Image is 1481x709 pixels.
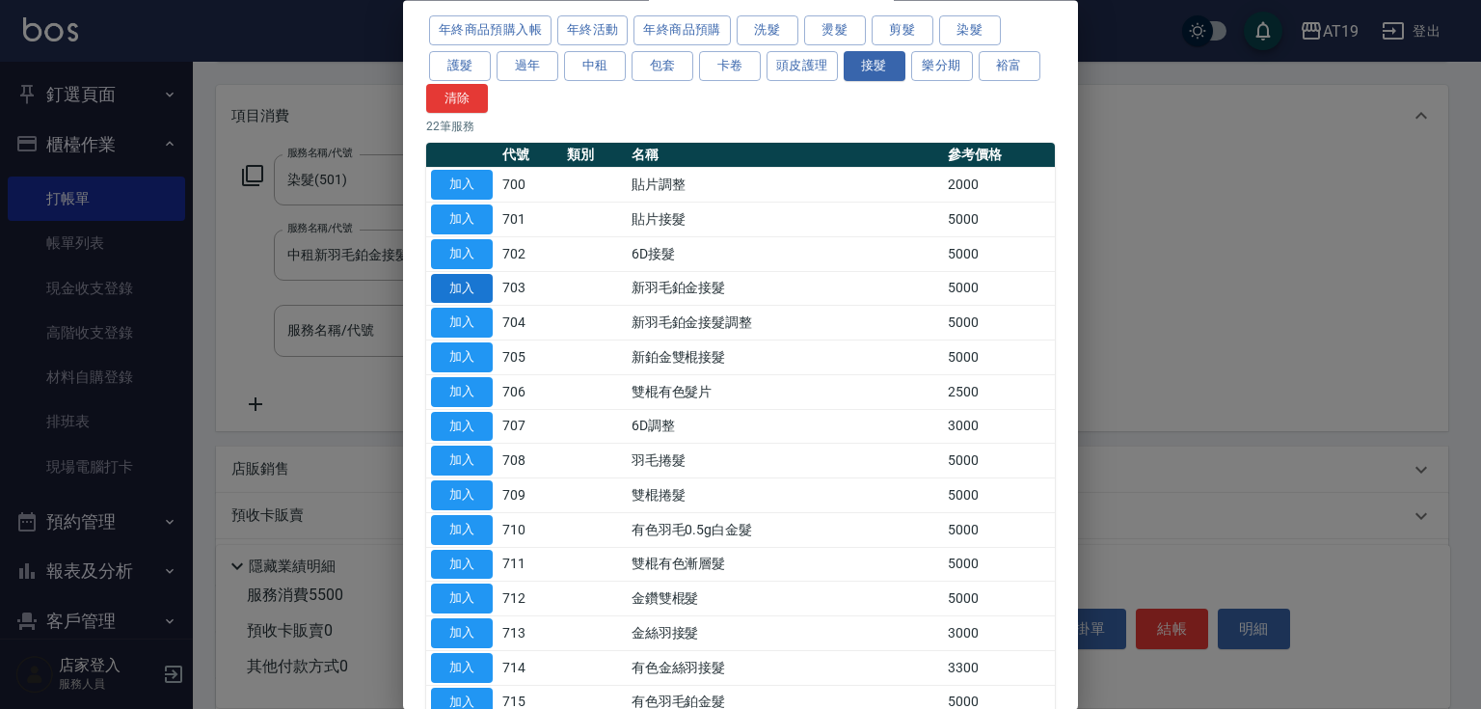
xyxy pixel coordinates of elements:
button: 加入 [431,274,493,304]
td: 5000 [943,582,1055,616]
button: 加入 [431,585,493,614]
button: 接髮 [844,51,905,81]
button: 加入 [431,171,493,201]
td: 704 [498,306,562,341]
td: 2500 [943,375,1055,410]
td: 705 [498,341,562,375]
td: 712 [498,582,562,616]
td: 有色金絲羽接髮 [627,651,943,686]
td: 有色羽毛0.5g白金髮 [627,513,943,548]
button: 年終商品預購入帳 [429,16,552,46]
td: 5000 [943,203,1055,237]
td: 710 [498,513,562,548]
button: 護髮 [429,51,491,81]
button: 加入 [431,619,493,649]
button: 中租 [564,51,626,81]
td: 713 [498,616,562,651]
button: 頭皮護理 [767,51,838,81]
button: 加入 [431,481,493,511]
th: 類別 [562,144,627,169]
td: 5000 [943,444,1055,478]
button: 染髮 [939,16,1001,46]
button: 加入 [431,239,493,269]
td: 6D接髮 [627,237,943,272]
td: 5000 [943,272,1055,307]
button: 加入 [431,412,493,442]
button: 剪髮 [872,16,933,46]
td: 703 [498,272,562,307]
td: 707 [498,410,562,445]
td: 702 [498,237,562,272]
td: 6D調整 [627,410,943,445]
button: 卡卷 [699,51,761,81]
button: 洗髮 [737,16,798,46]
td: 709 [498,478,562,513]
td: 3300 [943,651,1055,686]
td: 金鑽雙棍髮 [627,582,943,616]
td: 706 [498,375,562,410]
td: 5000 [943,306,1055,341]
th: 名稱 [627,144,943,169]
td: 714 [498,651,562,686]
button: 清除 [426,84,488,114]
td: 5000 [943,513,1055,548]
td: 701 [498,203,562,237]
th: 參考價格 [943,144,1055,169]
td: 700 [498,168,562,203]
td: 金絲羽接髮 [627,616,943,651]
button: 加入 [431,205,493,235]
button: 包套 [632,51,693,81]
td: 羽毛捲髮 [627,444,943,478]
td: 711 [498,548,562,583]
td: 5000 [943,237,1055,272]
p: 22 筆服務 [426,119,1055,136]
td: 貼片接髮 [627,203,943,237]
td: 5000 [943,548,1055,583]
button: 加入 [431,377,493,407]
button: 加入 [431,653,493,683]
button: 年終商品預購 [633,16,730,46]
td: 3000 [943,616,1055,651]
button: 過年 [497,51,558,81]
td: 2000 [943,168,1055,203]
button: 加入 [431,343,493,373]
td: 雙棍捲髮 [627,478,943,513]
td: 貼片調整 [627,168,943,203]
td: 雙棍有色髮片 [627,375,943,410]
button: 加入 [431,309,493,339]
td: 708 [498,444,562,478]
button: 年終活動 [557,16,629,46]
td: 5000 [943,478,1055,513]
button: 加入 [431,515,493,545]
td: 新羽毛鉑金接髮 [627,272,943,307]
button: 加入 [431,447,493,477]
button: 裕富 [979,51,1040,81]
button: 樂分期 [911,51,973,81]
button: 燙髮 [804,16,866,46]
td: 雙棍有色漸層髮 [627,548,943,583]
td: 新羽毛鉑金接髮調整 [627,306,943,341]
button: 加入 [431,550,493,580]
td: 新鉑金雙棍接髮 [627,341,943,375]
td: 3000 [943,410,1055,445]
th: 代號 [498,144,562,169]
td: 5000 [943,341,1055,375]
